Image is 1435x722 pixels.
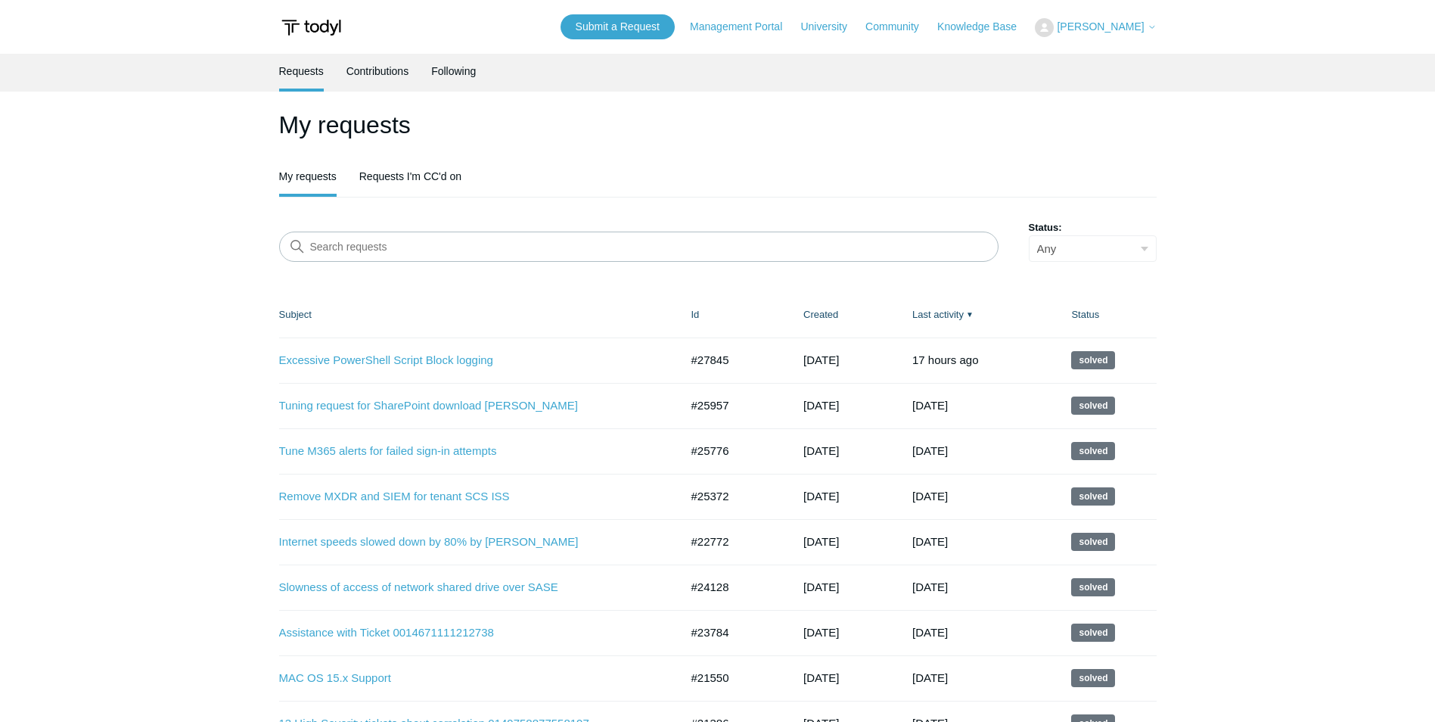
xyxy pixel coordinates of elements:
[1035,18,1156,37] button: [PERSON_NAME]
[279,292,676,338] th: Subject
[676,519,789,565] td: #22772
[676,292,789,338] th: Id
[279,107,1157,143] h1: My requests
[803,490,839,503] time: 06/09/2025, 09:38
[279,624,657,642] a: Assistance with Ticket 0014671111212738
[803,309,838,320] a: Created
[1071,624,1115,642] span: This request has been solved
[803,626,839,639] time: 03/21/2025, 17:00
[431,54,476,89] a: Following
[966,309,974,320] span: ▼
[676,655,789,701] td: #21550
[279,397,657,415] a: Tuning request for SharePoint download [PERSON_NAME]
[937,19,1032,35] a: Knowledge Base
[676,383,789,428] td: #25957
[803,671,839,684] time: 11/22/2024, 13:09
[279,488,657,506] a: Remove MXDR and SIEM for tenant SCS ISS
[279,670,657,687] a: MAC OS 15.x Support
[1071,669,1115,687] span: This request has been solved
[912,671,948,684] time: 12/12/2024, 14:03
[676,610,789,655] td: #23784
[912,399,948,412] time: 08/12/2025, 16:03
[676,428,789,474] td: #25776
[800,19,862,35] a: University
[1071,533,1115,551] span: This request has been solved
[676,565,789,610] td: #24128
[279,352,657,369] a: Excessive PowerShell Script Block logging
[1056,292,1156,338] th: Status
[912,309,964,320] a: Last activity▼
[912,626,948,639] time: 04/13/2025, 10:02
[803,444,839,457] time: 06/27/2025, 17:55
[912,580,948,593] time: 05/06/2025, 14:02
[561,14,675,39] a: Submit a Request
[1071,397,1115,415] span: This request has been solved
[676,338,789,383] td: #27845
[912,353,979,366] time: 09/03/2025, 18:02
[359,159,461,194] a: Requests I'm CC'd on
[279,14,343,42] img: Todyl Support Center Help Center home page
[803,353,839,366] time: 09/02/2025, 12:38
[279,159,337,194] a: My requests
[279,54,324,89] a: Requests
[803,535,839,548] time: 02/04/2025, 15:06
[1071,487,1115,506] span: This request has been solved
[803,399,839,412] time: 07/07/2025, 09:39
[912,444,948,457] time: 07/20/2025, 18:02
[912,535,948,548] time: 06/29/2025, 18:02
[1071,351,1115,369] span: This request has been solved
[912,490,948,503] time: 07/08/2025, 13:02
[803,580,839,593] time: 04/08/2025, 16:35
[279,579,657,596] a: Slowness of access of network shared drive over SASE
[1071,442,1115,460] span: This request has been solved
[690,19,797,35] a: Management Portal
[865,19,934,35] a: Community
[346,54,409,89] a: Contributions
[279,443,657,460] a: Tune M365 alerts for failed sign-in attempts
[1071,578,1115,596] span: This request has been solved
[279,534,657,551] a: Internet speeds slowed down by 80% by [PERSON_NAME]
[279,232,999,262] input: Search requests
[1029,220,1157,235] label: Status:
[676,474,789,519] td: #25372
[1057,20,1144,33] span: [PERSON_NAME]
